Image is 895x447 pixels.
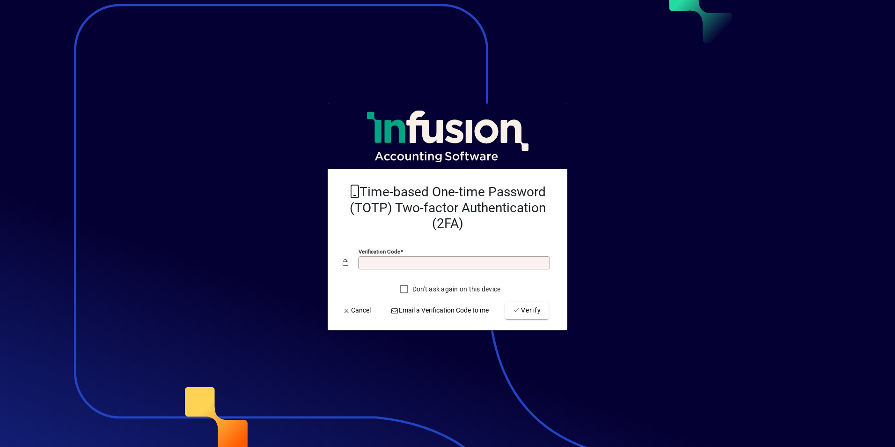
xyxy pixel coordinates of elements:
[359,248,400,255] mat-label: Verification code
[391,305,489,315] span: Email a Verification Code to me
[343,184,552,231] h2: Time-based One-time Password (TOTP) Two-factor Authentication (2FA)
[343,305,371,315] span: Cancel
[411,284,501,294] label: Don't ask again on this device
[505,302,549,319] button: Verify
[339,302,374,319] button: Cancel
[513,305,541,315] span: Verify
[387,302,493,319] button: Email a Verification Code to me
